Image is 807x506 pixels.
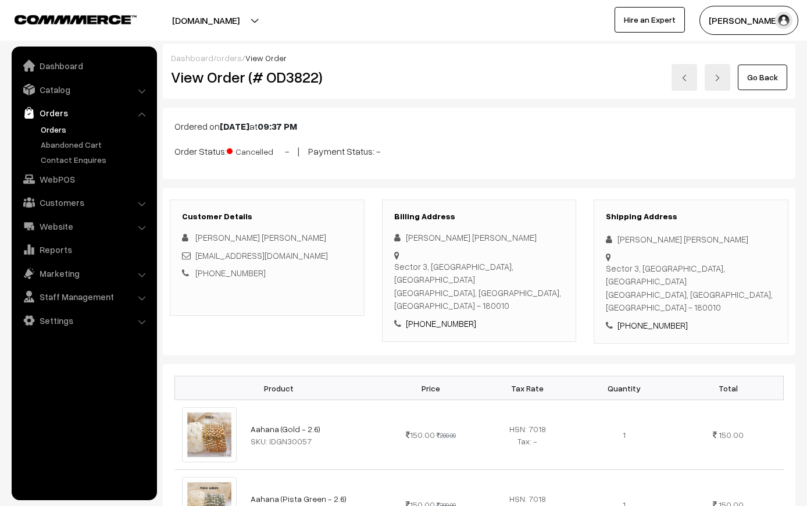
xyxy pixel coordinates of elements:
[220,120,249,132] b: [DATE]
[576,376,673,400] th: Quantity
[775,12,792,29] img: user
[182,407,237,462] img: GOLD.jpg
[15,12,116,26] a: COMMMERCE
[681,74,688,81] img: left-arrow.png
[714,74,721,81] img: right-arrow.png
[174,119,784,133] p: Ordered on at
[673,376,783,400] th: Total
[245,53,287,63] span: View Order
[15,102,153,123] a: Orders
[258,120,297,132] b: 09:37 PM
[15,263,153,284] a: Marketing
[171,68,365,86] h2: View Order (# OD3822)
[15,192,153,213] a: Customers
[174,142,784,158] p: Order Status: - | Payment Status: -
[394,260,565,312] div: Sector 3, [GEOGRAPHIC_DATA],[GEOGRAPHIC_DATA] [GEOGRAPHIC_DATA], [GEOGRAPHIC_DATA], [GEOGRAPHIC_D...
[227,142,285,158] span: Cancelled
[195,268,266,278] a: [PHONE_NUMBER]
[15,286,153,307] a: Staff Management
[171,52,787,64] div: / /
[195,250,328,261] a: [EMAIL_ADDRESS][DOMAIN_NAME]
[437,432,456,439] strike: 200.00
[15,55,153,76] a: Dashboard
[406,430,435,440] span: 150.00
[15,239,153,260] a: Reports
[15,216,153,237] a: Website
[617,320,688,330] a: [PHONE_NUMBER]
[216,53,242,63] a: orders
[606,212,776,222] h3: Shipping Address
[382,376,479,400] th: Price
[251,435,375,447] div: SKU: IDGN30057
[38,154,153,166] a: Contact Enquires
[615,7,685,33] a: Hire an Expert
[131,6,280,35] button: [DOMAIN_NAME]
[38,123,153,136] a: Orders
[15,169,153,190] a: WebPOS
[195,232,326,243] span: [PERSON_NAME] [PERSON_NAME]
[394,212,565,222] h3: Billing Address
[175,376,383,400] th: Product
[171,53,213,63] a: Dashboard
[15,15,137,24] img: COMMMERCE
[738,65,787,90] a: Go Back
[251,494,347,504] a: Aahana (Pista Green - 2.6)
[479,376,576,400] th: Tax Rate
[394,231,565,244] div: [PERSON_NAME] [PERSON_NAME]
[38,138,153,151] a: Abandoned Cart
[606,262,776,314] div: Sector 3, [GEOGRAPHIC_DATA],[GEOGRAPHIC_DATA] [GEOGRAPHIC_DATA], [GEOGRAPHIC_DATA], [GEOGRAPHIC_D...
[251,424,320,434] a: Aahana (Gold - 2.6)
[509,424,546,446] span: HSN: 7018 Tax: -
[719,430,744,440] span: 150.00
[15,79,153,100] a: Catalog
[406,318,476,329] a: [PHONE_NUMBER]
[15,310,153,331] a: Settings
[182,212,352,222] h3: Customer Details
[623,430,626,440] span: 1
[699,6,798,35] button: [PERSON_NAME]
[606,233,776,246] div: [PERSON_NAME] [PERSON_NAME]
